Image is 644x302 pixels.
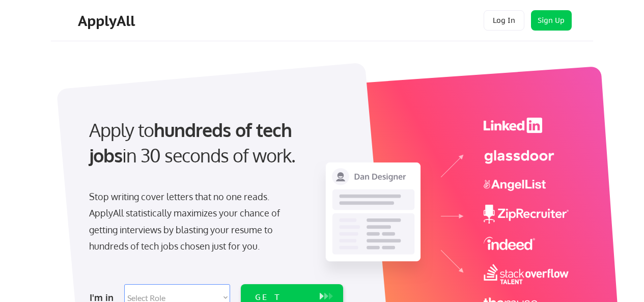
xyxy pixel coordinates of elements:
strong: hundreds of tech jobs [89,118,296,167]
div: Apply to in 30 seconds of work. [89,117,339,169]
button: Log In [484,10,524,31]
button: Sign Up [531,10,572,31]
div: ApplyAll [78,12,138,30]
div: Stop writing cover letters that no one reads. ApplyAll statistically maximizes your chance of get... [89,188,298,255]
